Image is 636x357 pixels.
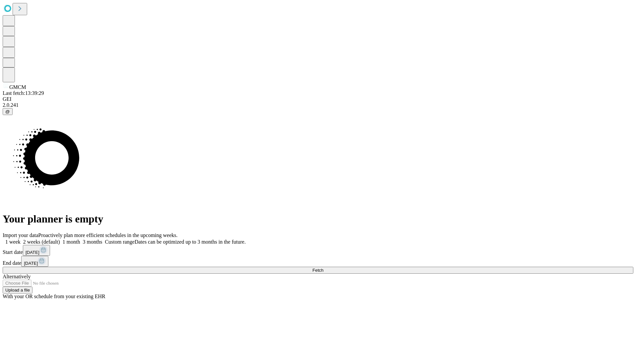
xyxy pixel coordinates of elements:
[3,274,30,279] span: Alternatively
[26,250,39,255] span: [DATE]
[134,239,245,245] span: Dates can be optimized up to 3 months in the future.
[3,90,44,96] span: Last fetch: 13:39:29
[3,256,633,267] div: End date
[3,108,13,115] button: @
[105,239,134,245] span: Custom range
[63,239,80,245] span: 1 month
[21,256,48,267] button: [DATE]
[9,84,26,90] span: GMCM
[3,245,633,256] div: Start date
[5,109,10,114] span: @
[3,294,105,299] span: With your OR schedule from your existing EHR
[23,245,50,256] button: [DATE]
[38,232,178,238] span: Proactively plan more efficient schedules in the upcoming weeks.
[23,239,60,245] span: 2 weeks (default)
[312,268,323,273] span: Fetch
[3,287,32,294] button: Upload a file
[3,213,633,225] h1: Your planner is empty
[24,261,38,266] span: [DATE]
[3,267,633,274] button: Fetch
[3,232,38,238] span: Import your data
[3,102,633,108] div: 2.0.241
[3,96,633,102] div: GEI
[5,239,21,245] span: 1 week
[83,239,102,245] span: 3 months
